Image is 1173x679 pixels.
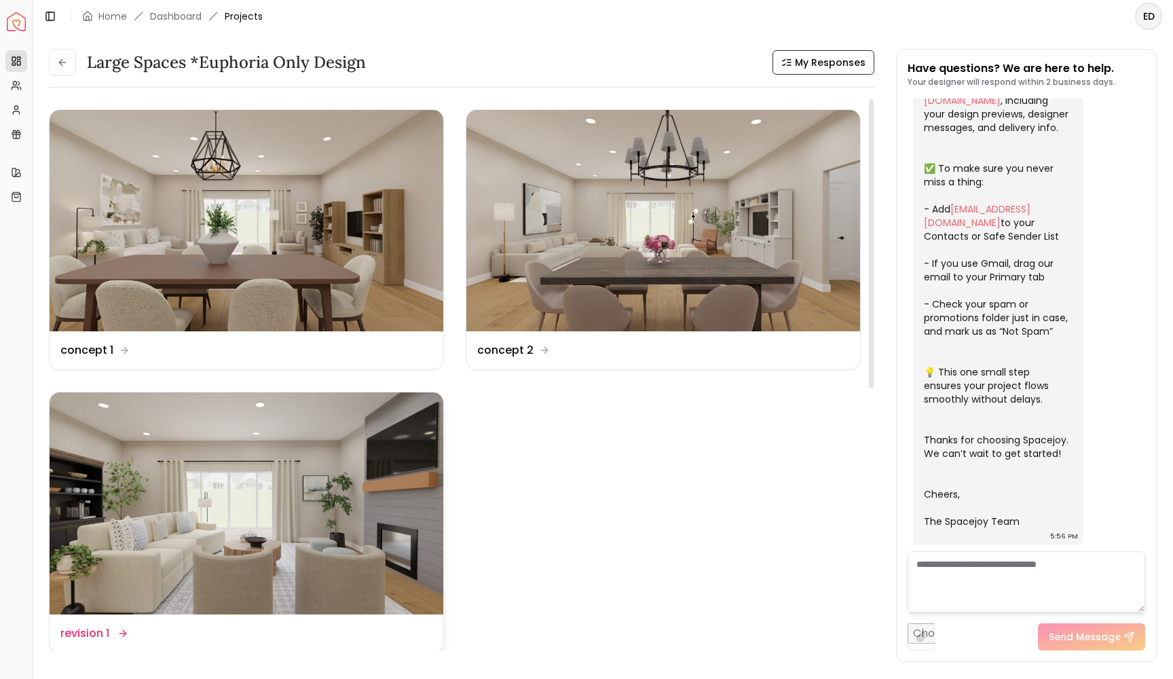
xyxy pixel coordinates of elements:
dd: concept 2 [477,342,534,359]
img: Spacejoy Logo [7,12,26,31]
dd: concept 1 [60,342,113,359]
button: My Responses [772,50,874,75]
a: concept 2concept 2 [466,109,861,370]
a: revision 1revision 1 [49,392,444,653]
img: concept 2 [466,110,860,331]
a: Dashboard [150,10,202,23]
h3: Large Spaces *Euphoria Only design [87,52,366,73]
button: ED [1135,3,1162,30]
a: Spacejoy [7,12,26,31]
a: [EMAIL_ADDRESS][DOMAIN_NAME] [924,202,1030,230]
dd: revision 1 [60,625,109,642]
p: Your designer will respond within 2 business days. [908,77,1115,88]
img: concept 1 [50,110,443,331]
div: 5:56 PM [1050,530,1078,543]
a: Home [98,10,127,23]
p: Have questions? We are here to help. [908,60,1115,77]
span: Projects [225,10,263,23]
img: revision 1 [50,392,443,614]
nav: breadcrumb [82,10,263,23]
span: ED [1136,4,1161,29]
a: concept 1concept 1 [49,109,444,370]
span: My Responses [795,56,865,69]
